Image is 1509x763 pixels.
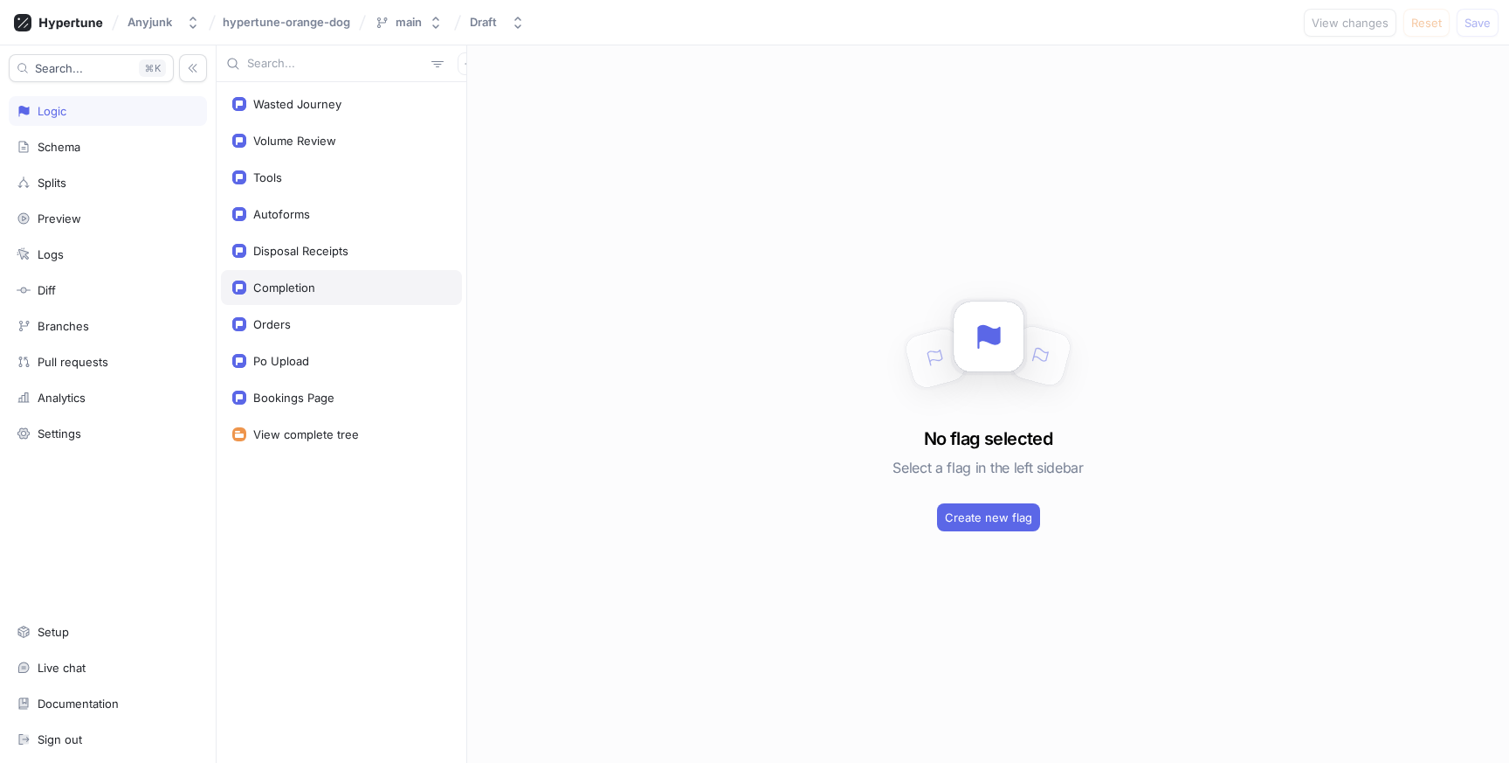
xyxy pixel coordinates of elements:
div: Completion [253,281,315,295]
input: Search... [247,55,424,73]
div: Splits [38,176,66,190]
div: Logic [38,104,66,118]
div: Po Upload [253,354,309,368]
div: Diff [38,283,56,297]
div: Sign out [38,732,82,746]
span: Save [1464,17,1491,28]
div: Volume Review [253,134,336,148]
span: hypertune-orange-dog [223,16,350,28]
button: Search...K [9,54,174,82]
div: Settings [38,427,81,440]
div: Draft [470,15,497,30]
div: View complete tree [253,427,359,441]
div: Disposal Receipts [253,244,348,258]
button: Reset [1403,9,1450,37]
button: Draft [463,8,532,37]
h3: No flag selected [924,426,1052,452]
a: Documentation [9,689,207,718]
button: main [368,8,450,37]
div: Branches [38,319,89,333]
span: Search... [35,63,83,73]
div: Anyjunk [127,15,172,30]
span: Create new flag [945,512,1032,523]
button: Save [1457,9,1499,37]
div: Autoforms [253,207,310,221]
button: Anyjunk [121,8,207,37]
div: Tools [253,170,282,184]
div: Analytics [38,391,86,405]
div: Documentation [38,697,119,711]
div: main [396,15,422,30]
span: View changes [1312,17,1388,28]
div: Bookings Page [253,391,334,405]
h5: Select a flag in the left sidebar [892,452,1083,483]
button: Create new flag [937,503,1040,531]
div: Live chat [38,661,86,675]
div: Schema [38,140,80,154]
div: Pull requests [38,355,108,369]
div: Wasted Journey [253,97,341,111]
div: K [139,59,166,77]
button: View changes [1304,9,1396,37]
div: Orders [253,317,291,331]
div: Setup [38,625,69,639]
div: Logs [38,247,64,261]
span: Reset [1411,17,1442,28]
div: Preview [38,212,81,225]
